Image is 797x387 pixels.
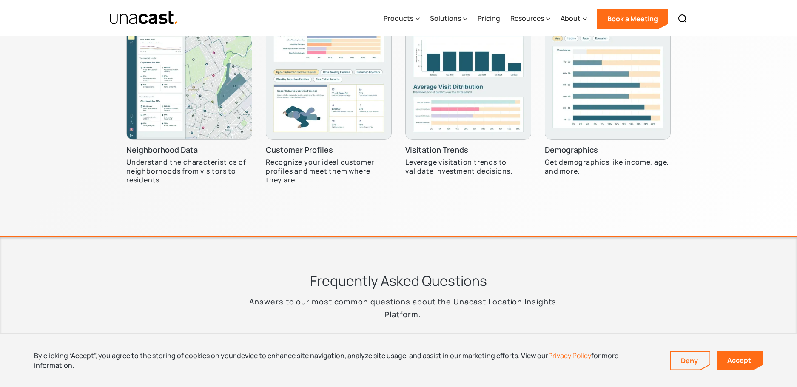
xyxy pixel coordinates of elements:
[266,158,392,184] p: Recognize your ideal customer profiles and meet them where they are.
[561,13,581,23] div: About
[239,295,558,321] p: Answers to our most common questions about the Unacast Location Insights Platform.
[266,145,333,155] h3: Customer Profiles
[561,1,587,36] div: About
[405,14,531,140] img: A chart showing average visit length, and another chart showing average visit distribution.
[545,14,671,140] img: A chart showing an age breakdown.
[717,351,763,370] a: Accept
[34,351,657,370] div: By clicking “Accept”, you agree to the storing of cookies on your device to enhance site navigati...
[597,9,668,29] a: Book a Meeting
[430,13,461,23] div: Solutions
[478,1,500,36] a: Pricing
[405,145,468,155] h3: Visitation Trends
[109,11,179,26] a: home
[677,14,688,24] img: Search icon
[430,1,467,36] div: Solutions
[545,145,598,155] h3: Demographics
[384,1,420,36] div: Products
[510,1,550,36] div: Resources
[126,145,198,155] h3: Neighborhood Data
[384,13,413,23] div: Products
[126,158,252,184] p: Understand the characteristics of neighborhoods from visitors to residents.
[671,352,710,370] a: Deny
[266,14,392,140] img: A chart that shows the customer profile breakdown of an area.
[545,158,671,176] p: Get demographics like income, age, and more.
[510,13,544,23] div: Resources
[109,11,179,26] img: Unacast text logo
[405,158,531,176] p: Leverage visitation trends to validate investment decisions.
[310,271,487,290] h3: Frequently Asked Questions
[548,351,591,360] a: Privacy Policy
